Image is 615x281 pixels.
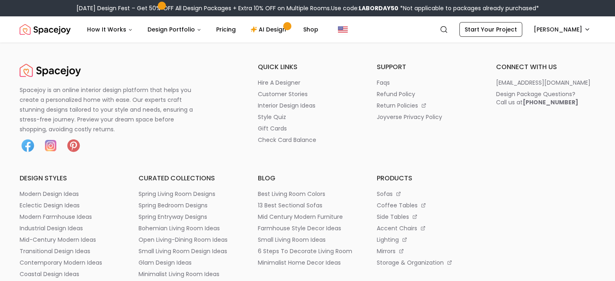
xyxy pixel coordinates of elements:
[377,201,418,209] p: coffee tables
[65,137,82,154] img: Pinterest icon
[20,259,102,267] p: contemporary modern ideas
[258,173,357,183] h6: blog
[258,136,357,144] a: check card balance
[377,259,476,267] a: storage & organization
[258,213,357,221] a: mid century modern furniture
[377,190,393,198] p: sofas
[20,85,203,134] p: Spacejoy is an online interior design platform that helps you create a personalized home with eas...
[258,90,357,98] a: customer stories
[377,90,415,98] p: refund policy
[20,137,36,154] a: Facebook icon
[258,101,357,110] a: interior design ideas
[258,190,325,198] p: best living room colors
[139,247,227,255] p: small living room design ideas
[523,98,578,106] b: [PHONE_NUMBER]
[258,62,357,72] h6: quick links
[20,236,96,244] p: mid-century modern ideas
[210,21,242,38] a: Pricing
[377,201,476,209] a: coffee tables
[258,190,357,198] a: best living room colors
[139,201,238,209] a: spring bedroom designs
[20,190,79,198] p: modern design ideas
[244,21,295,38] a: AI Design
[81,21,139,38] button: How It Works
[377,224,417,232] p: accent chairs
[20,16,595,43] nav: Global
[377,236,399,244] p: lighting
[258,236,357,244] a: small living room ideas
[258,136,316,144] p: check card balance
[20,213,92,221] p: modern farmhouse ideas
[258,224,357,232] a: farmhouse style decor ideas
[139,270,238,278] a: minimalist living room ideas
[331,4,398,12] span: Use code:
[20,201,80,209] p: eclectic design ideas
[139,270,219,278] p: minimalist living room ideas
[377,259,444,267] p: storage & organization
[258,259,341,267] p: minimalist home decor ideas
[139,236,238,244] a: open living-dining room ideas
[359,4,398,12] b: LABORDAY50
[258,79,300,87] p: hire a designer
[377,173,476,183] h6: products
[377,213,409,221] p: side tables
[139,173,238,183] h6: curated collections
[377,236,476,244] a: lighting
[258,247,352,255] p: 6 steps to decorate living room
[42,137,59,154] img: Instagram icon
[258,101,315,110] p: interior design ideas
[377,62,476,72] h6: support
[20,247,90,255] p: transitional design ideas
[76,4,539,12] div: [DATE] Design Fest – Get 50% OFF All Design Packages + Extra 10% OFF on Multiple Rooms.
[297,21,325,38] a: Shop
[398,4,539,12] span: *Not applicable to packages already purchased*
[20,270,79,278] p: coastal design ideas
[20,21,71,38] img: Spacejoy Logo
[258,224,341,232] p: farmhouse style decor ideas
[81,21,325,38] nav: Main
[258,79,357,87] a: hire a designer
[20,247,119,255] a: transitional design ideas
[139,247,238,255] a: small living room design ideas
[496,90,595,106] a: Design Package Questions?Call us at[PHONE_NUMBER]
[529,22,595,37] button: [PERSON_NAME]
[20,270,119,278] a: coastal design ideas
[20,259,119,267] a: contemporary modern ideas
[20,173,119,183] h6: design styles
[258,124,357,133] a: gift cards
[258,90,308,98] p: customer stories
[139,190,238,198] a: spring living room designs
[258,124,287,133] p: gift cards
[20,224,83,232] p: industrial design ideas
[258,259,357,267] a: minimalist home decor ideas
[20,213,119,221] a: modern farmhouse ideas
[377,101,418,110] p: return policies
[20,62,81,79] a: Spacejoy
[139,236,228,244] p: open living-dining room ideas
[139,201,208,209] p: spring bedroom designs
[139,259,192,267] p: glam design ideas
[377,247,396,255] p: mirrors
[20,190,119,198] a: modern design ideas
[459,22,522,37] a: Start Your Project
[139,224,220,232] p: bohemian living room ideas
[377,101,476,110] a: return policies
[258,201,357,209] a: 13 best sectional sofas
[496,62,595,72] h6: connect with us
[139,224,238,232] a: bohemian living room ideas
[141,21,208,38] button: Design Portfolio
[20,62,81,79] img: Spacejoy Logo
[377,79,476,87] a: faqs
[496,79,590,87] p: [EMAIL_ADDRESS][DOMAIN_NAME]
[377,224,476,232] a: accent chairs
[496,90,578,106] div: Design Package Questions? Call us at
[258,247,357,255] a: 6 steps to decorate living room
[258,213,343,221] p: mid century modern furniture
[258,113,286,121] p: style quiz
[20,201,119,209] a: eclectic design ideas
[20,21,71,38] a: Spacejoy
[139,259,238,267] a: glam design ideas
[377,113,442,121] p: joyverse privacy policy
